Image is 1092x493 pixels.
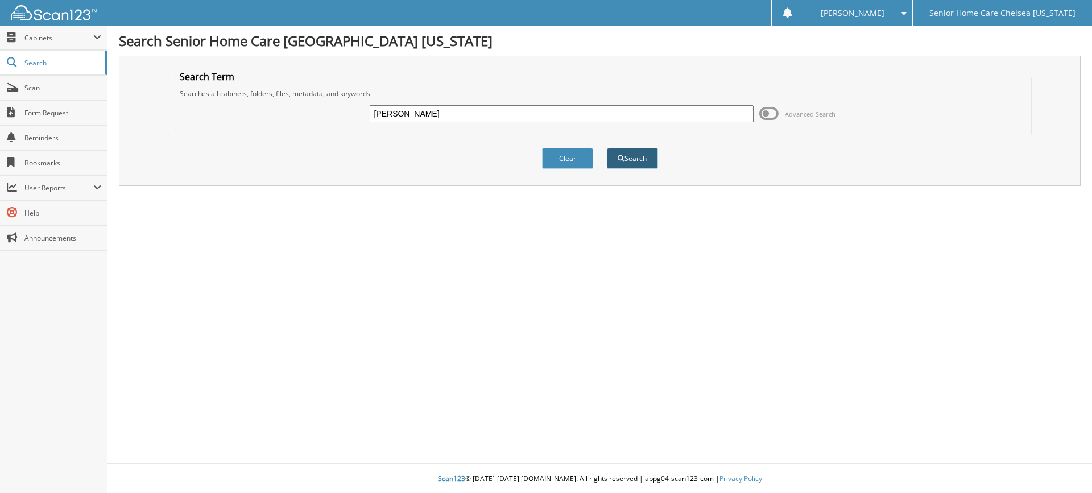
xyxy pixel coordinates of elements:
[821,10,884,16] span: [PERSON_NAME]
[11,5,97,20] img: scan123-logo-white.svg
[119,31,1081,50] h1: Search Senior Home Care [GEOGRAPHIC_DATA] [US_STATE]
[174,71,240,83] legend: Search Term
[24,133,101,143] span: Reminders
[438,474,465,483] span: Scan123
[174,89,1026,98] div: Searches all cabinets, folders, files, metadata, and keywords
[24,158,101,168] span: Bookmarks
[785,110,835,118] span: Advanced Search
[24,183,93,193] span: User Reports
[24,108,101,118] span: Form Request
[929,10,1076,16] span: Senior Home Care Chelsea [US_STATE]
[607,148,658,169] button: Search
[1035,438,1092,493] iframe: Chat Widget
[24,58,100,68] span: Search
[107,465,1092,493] div: © [DATE]-[DATE] [DOMAIN_NAME]. All rights reserved | appg04-scan123-com |
[24,33,93,43] span: Cabinets
[542,148,593,169] button: Clear
[24,233,101,243] span: Announcements
[24,208,101,218] span: Help
[24,83,101,93] span: Scan
[719,474,762,483] a: Privacy Policy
